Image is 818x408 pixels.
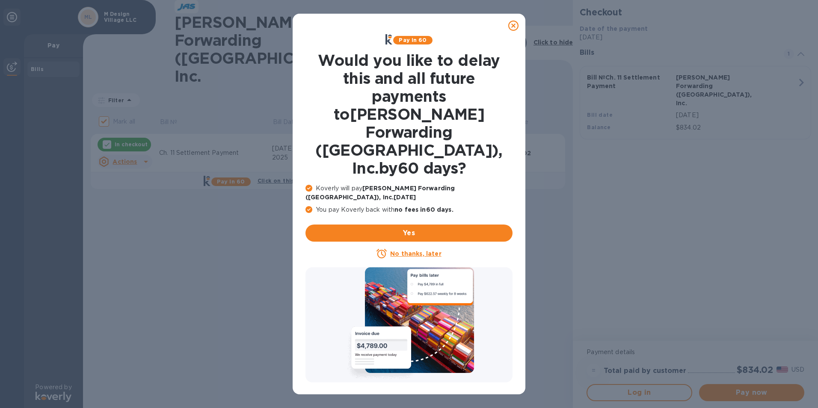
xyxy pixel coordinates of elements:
button: Yes [305,225,513,242]
p: You pay Koverly back with [305,205,513,214]
b: no fees in 60 days . [394,206,453,213]
b: Pay in 60 [399,37,427,43]
h1: Would you like to delay this and all future payments to [PERSON_NAME] Forwarding ([GEOGRAPHIC_DAT... [305,51,513,177]
span: Yes [312,228,506,238]
p: Koverly will pay [305,184,513,202]
b: [PERSON_NAME] Forwarding ([GEOGRAPHIC_DATA]), Inc. [DATE] [305,185,455,201]
u: No thanks, later [390,250,441,257]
